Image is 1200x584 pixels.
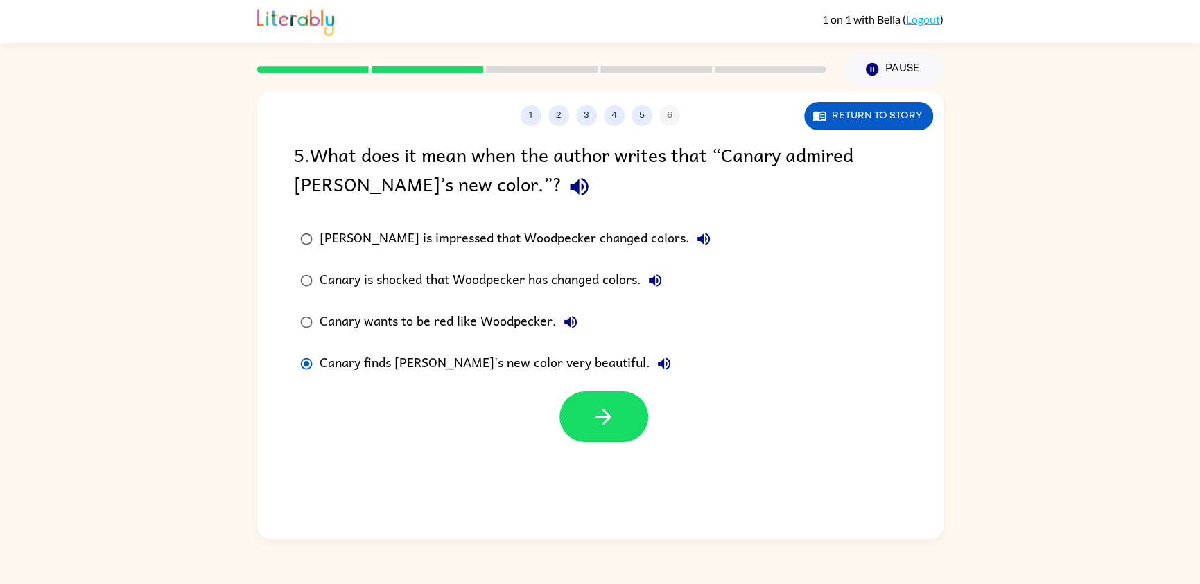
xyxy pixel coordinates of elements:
[906,12,940,26] a: Logout
[320,225,718,253] div: [PERSON_NAME] is impressed that Woodpecker changed colors.
[690,225,718,253] button: [PERSON_NAME] is impressed that Woodpecker changed colors.
[843,53,944,85] button: Pause
[822,12,903,26] span: 1 on 1 with Bella
[822,12,944,26] div: ( )
[604,105,625,126] button: 4
[650,350,678,378] button: Canary finds [PERSON_NAME]'s new color very beautiful.
[320,350,678,378] div: Canary finds [PERSON_NAME]'s new color very beautiful.
[521,105,541,126] button: 1
[548,105,569,126] button: 2
[641,267,669,294] button: Canary is shocked that Woodpecker has changed colors.
[632,105,652,126] button: 5
[557,308,584,336] button: Canary wants to be red like Woodpecker.
[320,267,669,294] div: Canary is shocked that Woodpecker has changed colors.
[576,105,597,126] button: 3
[804,102,933,130] button: Return to story
[294,140,907,204] div: 5 . What does it mean when the author writes that “Canary admired [PERSON_NAME]’s new color.”?
[320,308,584,336] div: Canary wants to be red like Woodpecker.
[257,6,334,36] img: Literably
